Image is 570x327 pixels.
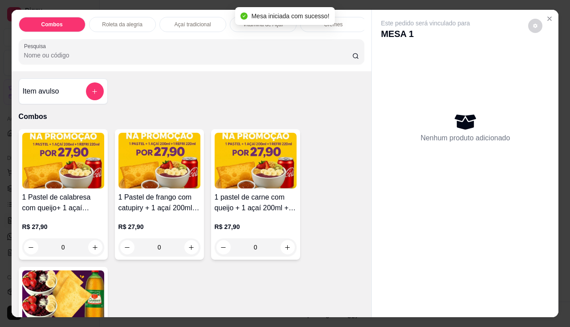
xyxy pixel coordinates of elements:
h4: Item avulso [23,86,59,97]
h4: 1 Pastel de frango com catupiry + 1 açaí 200ml + 1 refri lata 220ml [118,192,200,213]
p: Combos [41,21,63,28]
span: Mesa iniciada com sucesso! [251,12,329,20]
img: product-image [215,133,297,188]
button: decrease-product-quantity [528,19,542,33]
p: Açaí tradicional [175,21,211,28]
p: R$ 27,90 [22,222,104,231]
label: Pesquisa [24,42,49,50]
button: add-separate-item [86,82,104,100]
p: MESA 1 [381,28,470,40]
p: Combos [19,111,365,122]
button: Close [542,12,557,26]
img: product-image [22,133,104,188]
p: Cremes [324,21,343,28]
p: Este pedido será vinculado para [381,19,470,28]
h4: 1 Pastel de calabresa com queijo+ 1 açaí 200ml+ 1 refri lata 220ml [22,192,104,213]
p: Nenhum produto adicionado [420,133,510,143]
span: check-circle [240,12,248,20]
img: product-image [118,133,200,188]
p: R$ 27,90 [215,222,297,231]
input: Pesquisa [24,51,352,60]
h4: 1 pastel de carne com queijo + 1 açaí 200ml + 1 refri lata 220ml [215,192,297,213]
img: product-image [22,270,104,326]
p: Roleta da alegria [102,21,142,28]
p: R$ 27,90 [118,222,200,231]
